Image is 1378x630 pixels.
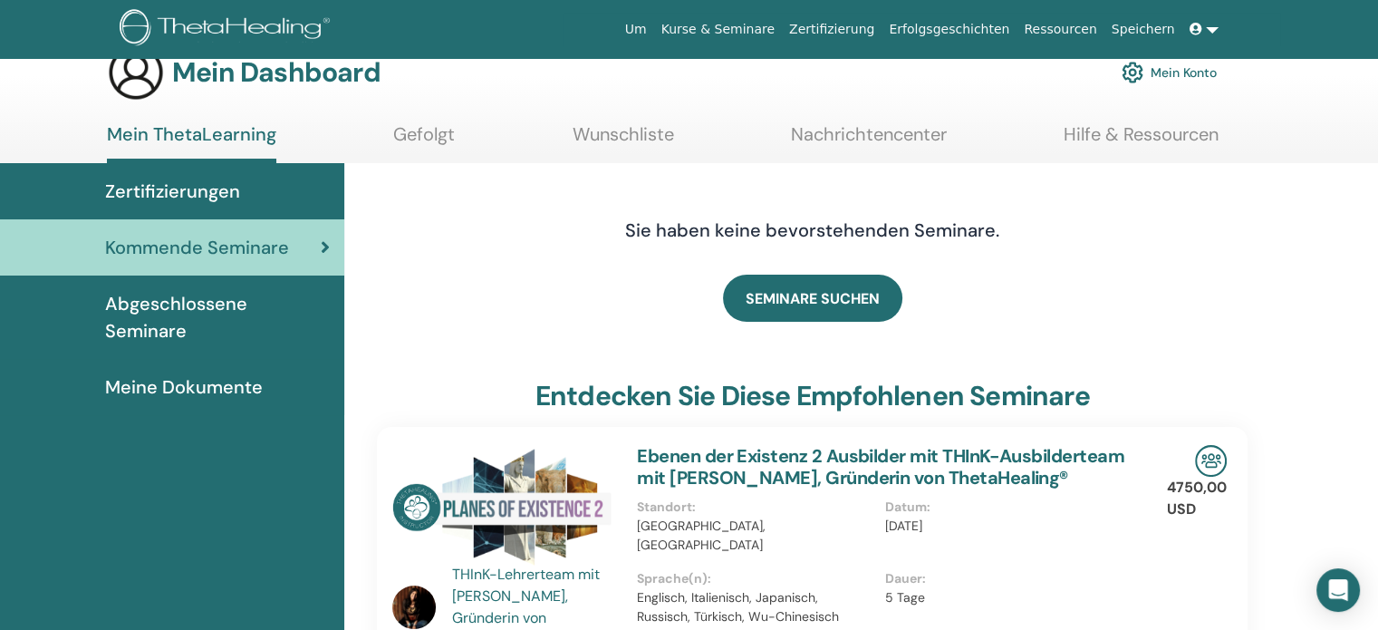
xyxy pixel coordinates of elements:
[573,123,674,159] a: Wunschliste
[927,499,930,515] font: :
[1167,478,1227,519] font: 4750,00 USD
[692,499,696,515] font: :
[1316,568,1360,612] div: Öffnen Sie den Intercom Messenger
[637,499,692,515] font: Standort
[791,123,947,159] a: Nachrichtencenter
[746,289,880,308] font: SEMINARE SUCHEN
[107,122,276,146] font: Mein ThetaLearning
[1024,22,1096,36] font: Ressourcen
[885,499,927,515] font: Datum
[661,22,775,36] font: Kurse & Seminare
[922,570,926,586] font: :
[723,275,902,322] a: SEMINARE SUCHEN
[1017,13,1103,46] a: Ressourcen
[625,218,999,242] font: Sie haben keine bevorstehenden Seminare.
[452,565,600,606] font: THInK-Lehrerteam mit [PERSON_NAME],
[1122,57,1143,88] img: cog.svg
[782,13,882,46] a: Zertifizierung
[1064,122,1219,146] font: Hilfe & Ressourcen
[393,123,455,159] a: Gefolgt
[1064,123,1219,159] a: Hilfe & Ressourcen
[885,589,925,606] font: 5 Tage
[885,518,922,534] font: [DATE]
[1104,13,1182,46] a: Speichern
[120,9,336,50] img: logo.png
[105,375,263,399] font: Meine Dokumente
[172,54,381,90] font: Mein Dashboard
[107,44,165,102] img: generic-user-icon.jpg
[882,13,1017,46] a: Erfolgsgeschichten
[637,444,1124,489] a: Ebenen der Existenz 2 Ausbilder mit THInK-Ausbilderteam mit [PERSON_NAME], Gründerin von ThetaHea...
[625,22,647,36] font: Um
[654,13,782,46] a: Kurse & Seminare
[105,236,289,259] font: Kommende Seminare
[885,570,922,586] font: Dauer
[889,22,1009,36] font: Erfolgsgeschichten
[789,22,874,36] font: Zertifizierung
[535,378,1090,413] font: Entdecken Sie diese empfohlenen Seminare
[105,179,240,203] font: Zertifizierungen
[1122,53,1217,92] a: Mein Konto
[1195,445,1227,477] img: Persönliches Seminar
[791,122,947,146] font: Nachrichtencenter
[392,586,436,629] img: default.jpg
[392,445,615,569] img: Planes of Existence 2-Lehrer
[105,292,247,343] font: Abgeschlossene Seminare
[637,589,839,625] font: Englisch, Italienisch, Japanisch, Russisch, Türkisch, Wu-Chinesisch
[1151,65,1217,82] font: Mein Konto
[107,123,276,163] a: Mein ThetaLearning
[1112,22,1175,36] font: Speichern
[573,122,674,146] font: Wunschliste
[637,518,766,553] font: [GEOGRAPHIC_DATA], [GEOGRAPHIC_DATA]
[618,13,654,46] a: Um
[393,122,455,146] font: Gefolgt
[637,570,708,586] font: Sprache(n)
[708,570,711,586] font: :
